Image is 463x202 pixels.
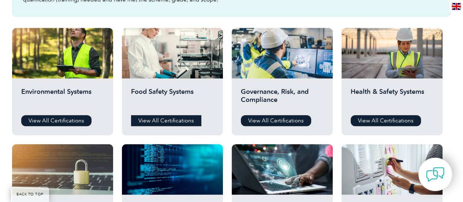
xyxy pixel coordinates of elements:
[21,115,92,126] a: View All Certifications
[351,115,421,126] a: View All Certifications
[11,187,49,202] a: BACK TO TOP
[351,88,433,110] h2: Health & Safety Systems
[131,115,201,126] a: View All Certifications
[241,115,311,126] a: View All Certifications
[452,3,461,10] img: en
[131,88,214,110] h2: Food Safety Systems
[426,165,444,184] img: contact-chat.png
[21,88,104,110] h2: Environmental Systems
[241,88,324,110] h2: Governance, Risk, and Compliance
